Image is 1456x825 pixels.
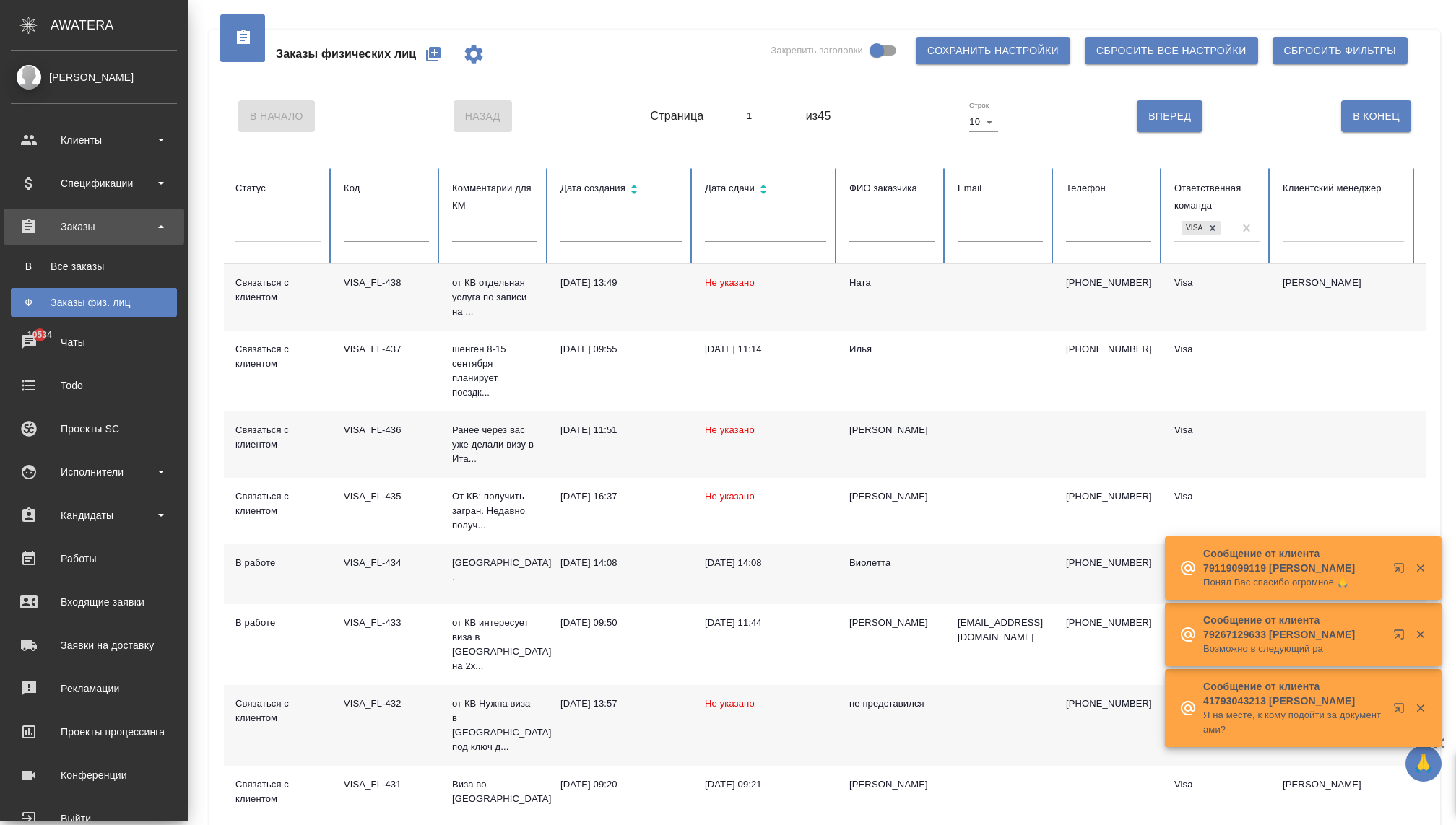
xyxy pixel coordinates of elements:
[4,324,184,360] a: 10534Чаты
[705,616,826,630] div: [DATE] 11:44
[1203,679,1384,708] p: Сообщение от клиента 41793043213 [PERSON_NAME]
[1066,616,1151,630] p: [PHONE_NUMBER]
[4,714,184,750] a: Проекты процессинга
[849,276,935,290] div: Ната
[705,424,755,435] span: Не указано
[1066,276,1151,290] p: [PHONE_NUMBER]
[1271,264,1416,331] td: [PERSON_NAME]
[4,584,184,620] a: Входящие заявки
[18,295,170,310] div: Заказы физ. лиц
[1384,554,1419,588] button: Открыть в новой вкладке
[11,634,177,656] div: Заявки на доставку
[276,45,416,63] span: Заказы физических лиц
[849,423,935,437] div: [PERSON_NAME]
[1066,697,1151,711] p: [PHONE_NUMBER]
[344,489,429,504] div: VISA_FL-435
[452,556,537,585] p: [GEOGRAPHIC_DATA] .
[705,491,755,502] span: Не указано
[1203,575,1384,590] p: Понял Вас спасибо огромное 🙏
[849,489,935,504] div: [PERSON_NAME]
[560,180,682,201] div: Сортировка
[416,37,451,71] button: Создать
[344,180,429,197] div: Код
[11,129,177,151] div: Клиенты
[235,777,321,806] div: Связаться с клиентом
[4,671,184,707] a: Рекламации
[235,423,321,452] div: Связаться с клиентом
[849,697,935,711] div: не представился
[11,252,177,281] a: ВВсе заказы
[705,180,826,201] div: Сортировка
[235,342,321,371] div: Связаться с клиентом
[344,276,429,290] div: VISA_FL-438
[11,764,177,786] div: Конференции
[344,777,429,792] div: VISA_FL-431
[705,556,826,570] div: [DATE] 14:08
[560,489,682,504] div: [DATE] 16:37
[560,342,682,357] div: [DATE] 09:55
[1405,702,1435,715] button: Закрыть
[849,616,935,630] div: [PERSON_NAME]
[1066,489,1151,504] p: [PHONE_NUMBER]
[235,556,321,570] div: В работе
[11,331,177,353] div: Чаты
[1273,37,1408,64] button: Сбросить фильтры
[4,627,184,663] a: Заявки на доставку
[452,777,537,806] p: Виза во [GEOGRAPHIC_DATA]
[452,423,537,466] p: Ранее через вас уже делали визу в Ита...
[1174,489,1260,504] div: Visa
[849,342,935,357] div: Илья
[19,328,61,342] span: 10534
[11,591,177,613] div: Входящие заявки
[927,42,1059,60] span: Сохранить настройки
[452,489,537,533] p: От КВ: получить загран. Недавно получ...
[11,548,177,569] div: Работы
[1174,342,1260,357] div: Visa
[705,698,755,709] span: Не указано
[705,777,826,792] div: [DATE] 09:21
[1284,42,1396,60] span: Сбросить фильтры
[560,616,682,630] div: [DATE] 09:50
[705,277,755,288] span: Не указано
[958,616,1043,645] p: [EMAIL_ADDRESS][DOMAIN_NAME]
[1066,342,1151,357] p: [PHONE_NUMBER]
[18,259,170,274] div: Все заказы
[969,112,998,132] div: 10
[969,102,989,109] label: Строк
[1174,423,1260,437] div: Visa
[1085,37,1258,64] button: Сбросить все настройки
[560,697,682,711] div: [DATE] 13:57
[11,461,177,483] div: Исполнители
[235,697,321,725] div: Связаться с клиентом
[11,678,177,699] div: Рекламации
[1182,221,1205,236] div: Visa
[344,556,429,570] div: VISA_FL-434
[452,276,537,319] p: от КВ отдельная услуга по записи на ...
[771,43,863,58] span: Закрепить заголовки
[11,173,177,194] div: Спецификации
[1096,42,1247,60] span: Сбросить все настройки
[916,37,1070,64] button: Сохранить настройки
[849,180,935,197] div: ФИО заказчика
[1341,100,1411,132] button: В Конец
[560,777,682,792] div: [DATE] 09:20
[11,216,177,237] div: Заказы
[1405,562,1435,575] button: Закрыть
[344,616,429,630] div: VISA_FL-433
[51,11,188,40] div: AWATERA
[1405,628,1435,641] button: Закрыть
[11,418,177,440] div: Проекты SC
[11,69,177,85] div: [PERSON_NAME]
[1066,180,1151,197] div: Телефон
[11,288,177,317] a: ФЗаказы физ. лиц
[4,757,184,793] a: Конференции
[705,342,826,357] div: [DATE] 11:14
[849,556,935,570] div: Виолетта
[1174,276,1260,290] div: Visa
[452,616,537,673] p: от КВ интересует виза в [GEOGRAPHIC_DATA] на 2х...
[344,697,429,711] div: VISA_FL-432
[651,108,704,125] span: Страница
[1283,180,1404,197] div: Клиентский менеджер
[1203,546,1384,575] p: Сообщение от клиента 79119099119 [PERSON_NAME]
[1137,100,1202,132] button: Вперед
